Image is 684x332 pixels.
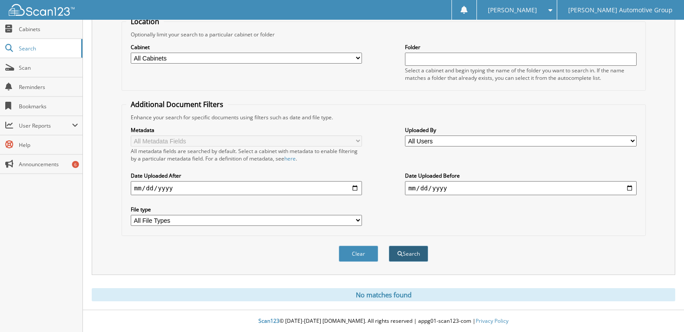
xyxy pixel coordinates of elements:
[72,161,79,168] div: 6
[131,181,362,195] input: start
[568,7,673,13] span: [PERSON_NAME] Automotive Group
[126,100,228,109] legend: Additional Document Filters
[19,161,78,168] span: Announcements
[19,45,77,52] span: Search
[339,246,378,262] button: Clear
[19,103,78,110] span: Bookmarks
[83,311,684,332] div: © [DATE]-[DATE] [DOMAIN_NAME]. All rights reserved | appg01-scan123-com |
[131,147,362,162] div: All metadata fields are searched by default. Select a cabinet with metadata to enable filtering b...
[405,172,637,179] label: Date Uploaded Before
[126,114,641,121] div: Enhance your search for specific documents using filters such as date and file type.
[131,172,362,179] label: Date Uploaded After
[126,31,641,38] div: Optionally limit your search to a particular cabinet or folder
[389,246,428,262] button: Search
[284,155,296,162] a: here
[19,25,78,33] span: Cabinets
[131,206,362,213] label: File type
[258,317,279,325] span: Scan123
[405,126,637,134] label: Uploaded By
[92,288,675,301] div: No matches found
[9,4,75,16] img: scan123-logo-white.svg
[19,83,78,91] span: Reminders
[19,64,78,71] span: Scan
[476,317,509,325] a: Privacy Policy
[19,141,78,149] span: Help
[405,181,637,195] input: end
[131,43,362,51] label: Cabinet
[405,67,637,82] div: Select a cabinet and begin typing the name of the folder you want to search in. If the name match...
[126,17,164,26] legend: Location
[19,122,72,129] span: User Reports
[405,43,637,51] label: Folder
[131,126,362,134] label: Metadata
[488,7,537,13] span: [PERSON_NAME]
